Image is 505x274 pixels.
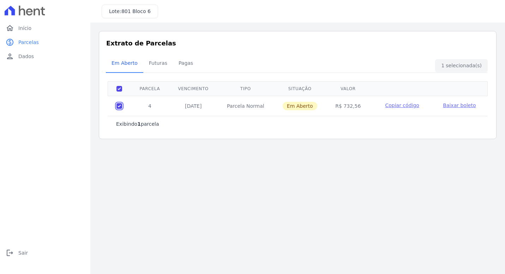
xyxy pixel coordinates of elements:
[121,8,151,14] span: 801 Bloco 6
[6,249,14,257] i: logout
[443,102,476,109] a: Baixar boleto
[283,102,317,110] span: Em Aberto
[6,24,14,32] i: home
[3,21,88,35] a: homeInício
[109,8,151,15] h3: Lote:
[174,56,197,70] span: Pagas
[378,102,426,109] button: Copiar código
[218,96,273,116] td: Parcela Normal
[3,246,88,260] a: logoutSair
[6,38,14,46] i: paid
[131,81,169,96] th: Parcela
[326,81,370,96] th: Valor
[169,96,218,116] td: [DATE]
[18,249,28,256] span: Sair
[218,81,273,96] th: Tipo
[3,49,88,63] a: personDados
[385,102,419,108] span: Copiar código
[169,81,218,96] th: Vencimento
[326,96,370,116] td: R$ 732,56
[143,55,173,73] a: Futuras
[173,55,199,73] a: Pagas
[106,38,489,48] h3: Extrato de Parcelas
[137,121,141,127] b: 1
[106,55,143,73] a: Em Aberto
[131,96,169,116] td: 4
[443,102,476,108] span: Baixar boleto
[18,53,34,60] span: Dados
[6,52,14,61] i: person
[18,25,31,32] span: Início
[116,120,159,127] p: Exibindo parcela
[273,81,326,96] th: Situação
[18,39,39,46] span: Parcelas
[3,35,88,49] a: paidParcelas
[107,56,142,70] span: Em Aberto
[145,56,172,70] span: Futuras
